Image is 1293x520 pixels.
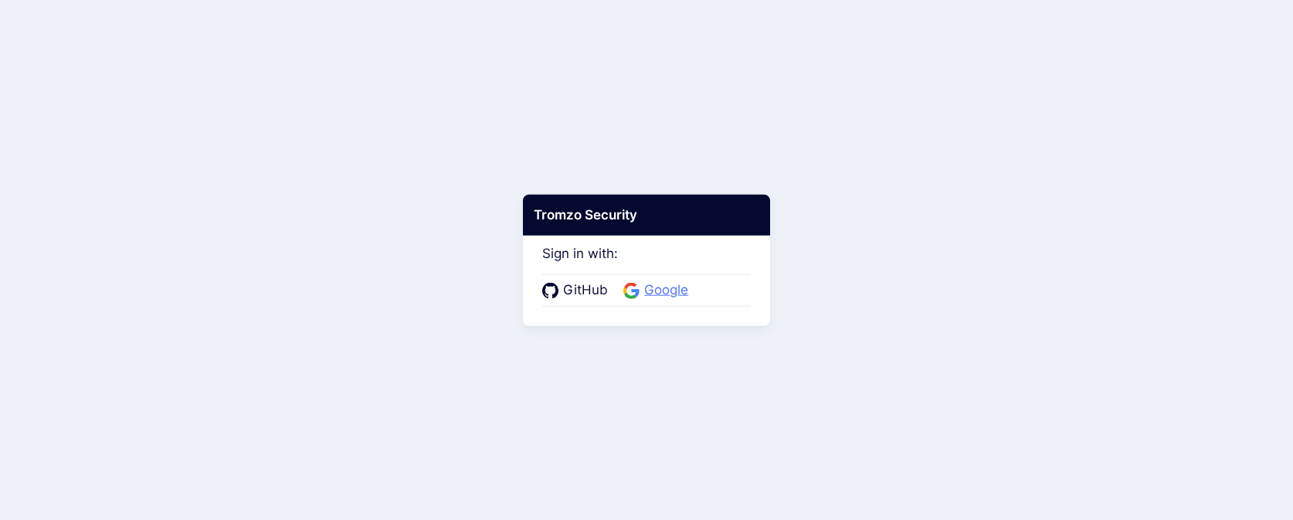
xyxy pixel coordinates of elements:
[523,194,770,236] div: Tromzo Security
[640,280,693,301] span: Google
[623,280,693,301] a: Google
[542,280,613,301] a: GitHub
[558,280,613,301] span: GitHub
[542,224,751,306] div: Sign in with:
